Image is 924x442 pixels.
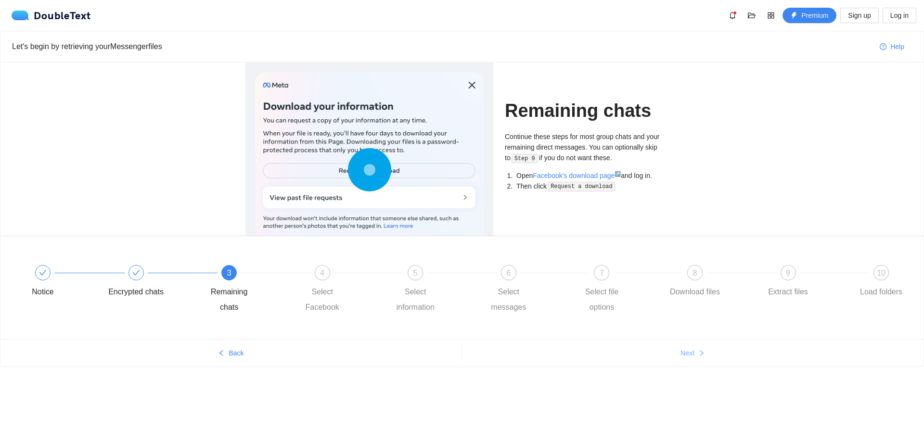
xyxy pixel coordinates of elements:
div: Select messages [481,284,537,315]
div: Load folders [860,284,902,300]
span: 8 [693,269,697,277]
div: 4Select Facebook [295,265,388,315]
span: Premium [801,10,828,21]
li: Then click [514,181,679,192]
div: 9Extract files [760,265,854,300]
span: 3 [227,269,231,277]
button: thunderboltPremium [783,8,836,23]
div: 3Remaining chats [201,265,295,315]
span: bell [725,12,740,19]
span: right [698,350,705,357]
button: Nextright [462,345,924,361]
div: Remaining chats [201,284,257,315]
div: DoubleText [12,11,91,20]
span: Help [890,41,904,52]
span: 6 [506,269,511,277]
div: Select information [387,284,443,315]
span: check [132,269,140,277]
span: 5 [413,269,418,277]
h1: Remaining chats [505,100,679,122]
div: Download files [670,284,720,300]
span: 7 [600,269,604,277]
code: Step 9 [512,154,538,164]
a: logoDoubleText [12,11,91,20]
span: appstore [764,12,778,19]
button: bell [725,8,740,23]
div: Select file options [574,284,629,315]
div: Encrypted chats [108,265,202,300]
li: Open and log in. [514,170,679,181]
div: Extract files [768,284,808,300]
span: left [218,350,225,357]
a: Facebook's download page↗ [533,172,621,179]
div: Notice [32,284,53,300]
button: Log in [883,8,916,23]
span: Sign up [848,10,871,21]
button: Sign up [840,8,878,23]
div: 5Select information [387,265,481,315]
span: question-circle [880,43,886,51]
button: appstore [763,8,779,23]
div: Encrypted chats [108,284,164,300]
div: Notice [15,265,108,300]
span: Log in [890,10,909,21]
span: thunderbolt [791,12,797,20]
div: 10Load folders [853,265,909,300]
div: 7Select file options [574,265,667,315]
img: logo [12,11,34,20]
p: Continue these steps for most group chats and your remaining direct messages. You can optionally ... [505,131,679,164]
div: Select Facebook [295,284,350,315]
span: Back [229,348,244,358]
span: Next [680,348,694,358]
div: 6Select messages [481,265,574,315]
span: check [39,269,47,277]
span: folder-open [744,12,759,19]
code: Request a download [548,182,615,191]
div: 8Download files [667,265,760,300]
span: 10 [877,269,885,277]
button: question-circleHelp [872,39,912,54]
button: leftBack [0,345,462,361]
sup: ↗ [615,171,621,177]
span: 9 [786,269,790,277]
div: Let's begin by retrieving your Messenger files [12,40,872,52]
button: folder-open [744,8,759,23]
span: 4 [320,269,324,277]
